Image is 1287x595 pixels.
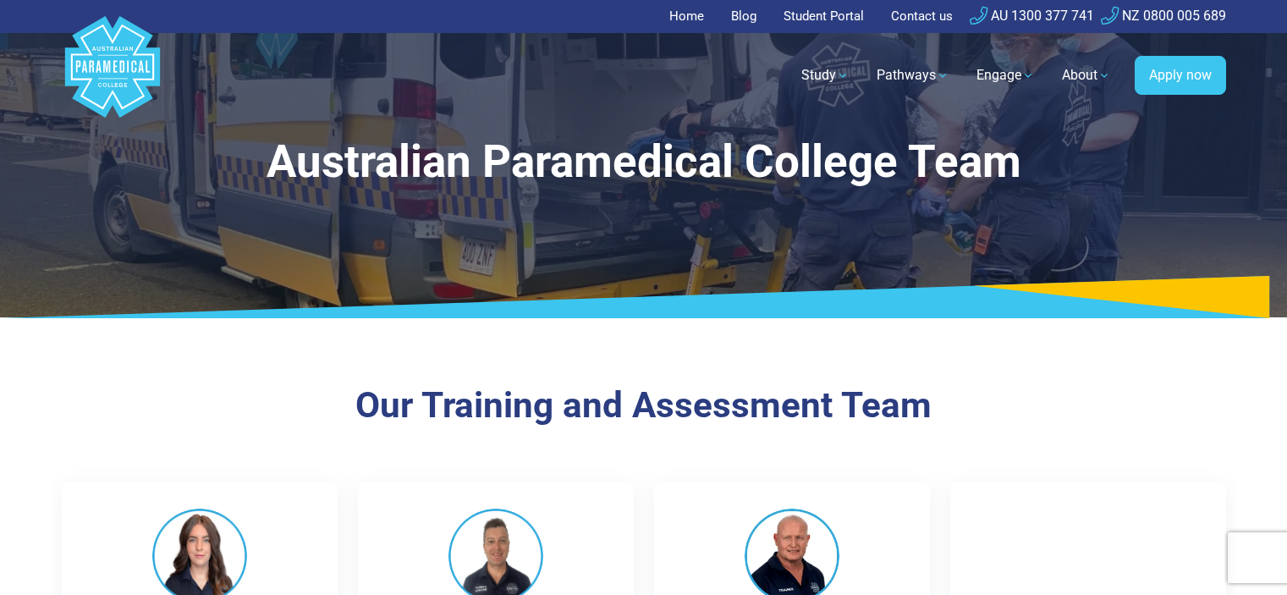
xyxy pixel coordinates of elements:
[1135,56,1226,95] a: Apply now
[866,52,960,99] a: Pathways
[1052,52,1121,99] a: About
[966,52,1045,99] a: Engage
[791,52,860,99] a: Study
[62,33,163,118] a: Australian Paramedical College
[1101,8,1226,24] a: NZ 0800 005 689
[149,384,1139,427] h3: Our Training and Assessment Team
[970,8,1094,24] a: AU 1300 377 741
[149,135,1139,189] h1: Australian Paramedical College Team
